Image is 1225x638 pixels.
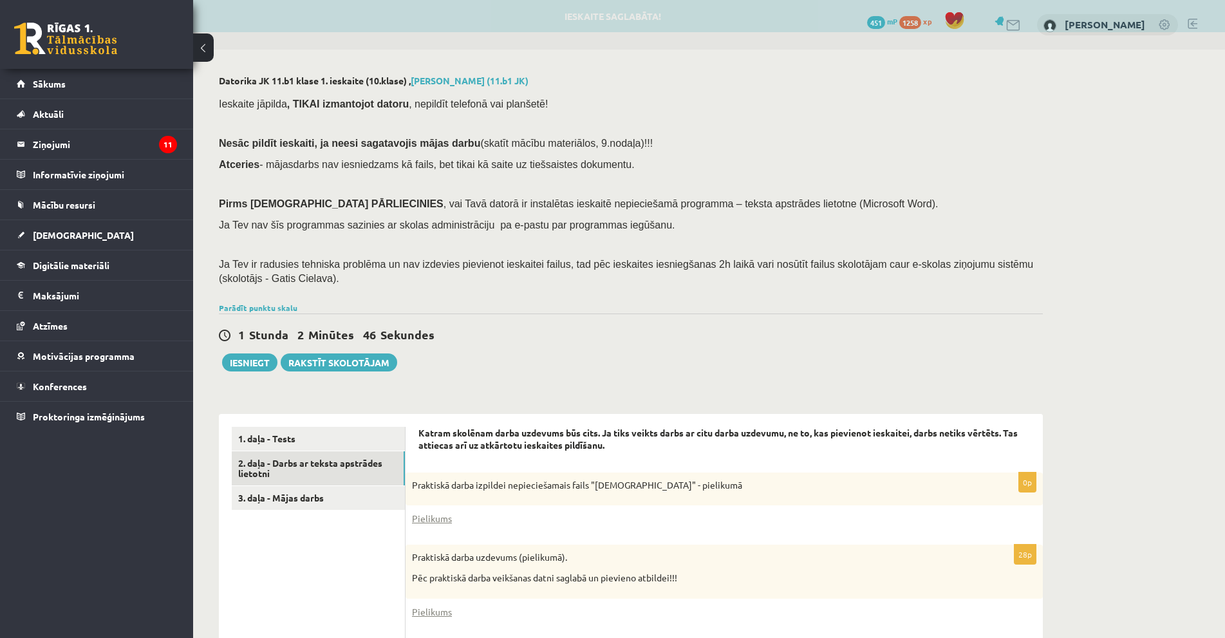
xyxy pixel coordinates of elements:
[412,512,452,525] a: Pielikums
[363,327,376,342] span: 46
[297,327,304,342] span: 2
[412,551,972,564] p: Praktiskā darba uzdevums (pielikumā).
[33,281,177,310] legend: Maksājumi
[33,160,177,189] legend: Informatīvie ziņojumi
[232,451,405,486] a: 2. daļa - Darbs ar teksta apstrādes lietotni
[219,159,259,170] b: Atceries
[219,259,1033,284] span: Ja Tev ir radusies tehniska problēma un nav izdevies pievienot ieskaitei failus, tad pēc ieskaite...
[17,371,177,401] a: Konferences
[17,402,177,431] a: Proktoringa izmēģinājums
[33,199,95,211] span: Mācību resursi
[33,380,87,392] span: Konferences
[308,327,354,342] span: Minūtes
[159,136,177,153] i: 11
[380,327,435,342] span: Sekundes
[444,198,939,209] span: , vai Tavā datorā ir instalētas ieskaitē nepieciešamā programma – teksta apstrādes lietotne (Micr...
[33,350,135,362] span: Motivācijas programma
[17,281,177,310] a: Maksājumi
[33,411,145,422] span: Proktoringa izmēģinājums
[17,99,177,129] a: Aktuāli
[287,99,409,109] b: , TIKAI izmantojot datoru
[17,311,177,341] a: Atzīmes
[412,479,972,492] p: Praktiskā darba izpildei nepieciešamais fails "[DEMOGRAPHIC_DATA]" - pielikumā
[219,159,635,170] span: - mājasdarbs nav iesniedzams kā fails, bet tikai kā saite uz tiešsaistes dokumentu.
[1018,472,1036,493] p: 0p
[33,78,66,89] span: Sākums
[219,99,548,109] span: Ieskaite jāpilda , nepildīt telefonā vai planšetē!
[17,160,177,189] a: Informatīvie ziņojumi
[1014,544,1036,565] p: 28p
[412,572,972,585] p: Pēc praktiskā darba veikšanas datni saglabā un pievieno atbildei!!!
[33,108,64,120] span: Aktuāli
[222,353,277,371] button: Iesniegt
[33,259,109,271] span: Digitālie materiāli
[219,220,675,230] span: Ja Tev nav šīs programmas sazinies ar skolas administrāciju pa e-pastu par programmas iegūšanu.
[17,341,177,371] a: Motivācijas programma
[219,198,444,209] span: Pirms [DEMOGRAPHIC_DATA] PĀRLIECINIES
[33,320,68,332] span: Atzīmes
[412,605,452,619] a: Pielikums
[33,129,177,159] legend: Ziņojumi
[17,220,177,250] a: [DEMOGRAPHIC_DATA]
[232,486,405,510] a: 3. daļa - Mājas darbs
[17,129,177,159] a: Ziņojumi11
[219,138,480,149] span: Nesāc pildīt ieskaiti, ja neesi sagatavojis mājas darbu
[17,69,177,99] a: Sākums
[249,327,288,342] span: Stunda
[232,427,405,451] a: 1. daļa - Tests
[33,229,134,241] span: [DEMOGRAPHIC_DATA]
[281,353,397,371] a: Rakstīt skolotājam
[14,23,117,55] a: Rīgas 1. Tālmācības vidusskola
[480,138,653,149] span: (skatīt mācību materiālos, 9.nodaļa)!!!
[418,427,1018,451] strong: Katram skolēnam darba uzdevums būs cits. Ja tiks veikts darbs ar citu darba uzdevumu, ne to, kas ...
[219,75,1043,86] h2: Datorika JK 11.b1 klase 1. ieskaite (10.klase) ,
[238,327,245,342] span: 1
[219,303,297,313] a: Parādīt punktu skalu
[17,190,177,220] a: Mācību resursi
[411,75,528,86] a: [PERSON_NAME] (11.b1 JK)
[17,250,177,280] a: Digitālie materiāli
